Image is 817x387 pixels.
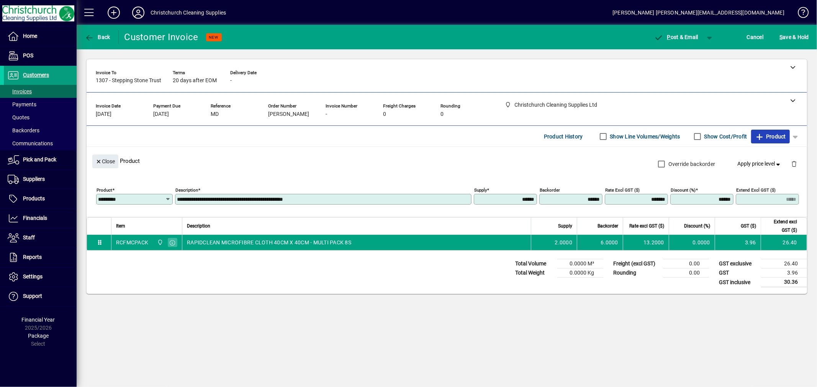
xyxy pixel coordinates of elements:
td: Freight (excl GST) [609,259,663,268]
mat-label: Backorder [540,187,560,193]
span: Communications [8,140,53,146]
span: Close [95,155,115,168]
a: Financials [4,209,77,228]
span: Settings [23,273,43,280]
span: [DATE] [153,111,169,117]
mat-label: Product [97,187,112,193]
button: Close [92,154,118,168]
td: 0.0000 Kg [557,268,603,278]
a: Home [4,27,77,46]
span: 0 [383,111,386,117]
span: Quotes [8,114,29,120]
a: Products [4,189,77,208]
span: Backorders [8,127,39,133]
td: 3.96 [761,268,807,278]
td: 0.00 [663,259,709,268]
span: [PERSON_NAME] [268,111,309,117]
button: Post & Email [650,30,702,44]
mat-label: Extend excl GST ($) [736,187,776,193]
button: Product History [541,130,586,143]
span: Payments [8,101,36,107]
a: Settings [4,267,77,286]
a: Invoices [4,85,77,98]
td: 3.96 [715,235,761,250]
div: Customer Invoice [124,31,198,43]
span: 0 [440,111,444,117]
a: Knowledge Base [792,2,807,26]
label: Show Line Volumes/Weights [609,133,680,140]
span: Cancel [747,31,764,43]
button: Save & Hold [778,30,811,44]
td: 26.40 [761,259,807,268]
button: Back [83,30,112,44]
span: Invoices [8,88,32,94]
span: Item [116,222,125,230]
span: Home [23,33,37,39]
span: Backorder [598,222,618,230]
span: Supply [558,222,572,230]
span: Christchurch Cleaning Supplies Ltd [155,238,164,247]
span: Package [28,333,49,339]
button: Cancel [745,30,766,44]
span: 1307 - Stepping Stone Trust [96,78,161,84]
app-page-header-button: Close [90,158,120,164]
button: Delete [785,154,803,173]
span: Extend excl GST ($) [766,218,797,234]
a: Staff [4,228,77,247]
span: Financials [23,215,47,221]
span: Product [755,130,786,143]
span: Support [23,293,42,299]
div: [PERSON_NAME] [PERSON_NAME][EMAIL_ADDRESS][DOMAIN_NAME] [612,7,784,19]
td: 0.0000 [669,235,715,250]
span: Description [187,222,210,230]
span: Apply price level [738,160,782,168]
a: Payments [4,98,77,111]
span: S [779,34,783,40]
td: GST [715,268,761,278]
a: Quotes [4,111,77,124]
td: Total Volume [511,259,557,268]
span: Products [23,195,45,202]
div: Christchurch Cleaning Supplies [151,7,226,19]
a: POS [4,46,77,65]
app-page-header-button: Delete [785,160,803,167]
a: Suppliers [4,170,77,189]
a: Pick and Pack [4,150,77,169]
span: Rate excl GST ($) [629,222,664,230]
span: Customers [23,72,49,78]
span: ave & Hold [779,31,809,43]
button: Profile [126,6,151,20]
span: - [230,78,232,84]
span: Pick and Pack [23,156,56,163]
label: Override backorder [667,160,715,168]
span: 2.0000 [555,239,573,246]
span: Back [85,34,110,40]
label: Show Cost/Profit [703,133,747,140]
span: Financial Year [22,317,55,323]
td: Rounding [609,268,663,278]
span: [DATE] [96,111,111,117]
a: Reports [4,248,77,267]
span: - [326,111,327,117]
td: 0.00 [663,268,709,278]
span: Product History [544,130,583,143]
button: Product [751,130,790,143]
a: Support [4,287,77,306]
app-page-header-button: Back [77,30,119,44]
span: Staff [23,234,35,241]
a: Backorders [4,124,77,137]
td: 0.0000 M³ [557,259,603,268]
span: 6.0000 [601,239,619,246]
button: Apply price level [735,157,785,171]
td: Total Weight [511,268,557,278]
td: GST inclusive [715,278,761,287]
span: P [667,34,671,40]
span: RAPIDCLEAN MICROFIBRE CLOTH 40CM X 40CM - MULTI PACK 8S [187,239,351,246]
span: MD [211,111,219,117]
span: POS [23,52,33,59]
a: Communications [4,137,77,150]
mat-label: Discount (%) [671,187,696,193]
mat-label: Description [175,187,198,193]
div: 13.2000 [628,239,664,246]
div: RCFMCPACK [116,239,148,246]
